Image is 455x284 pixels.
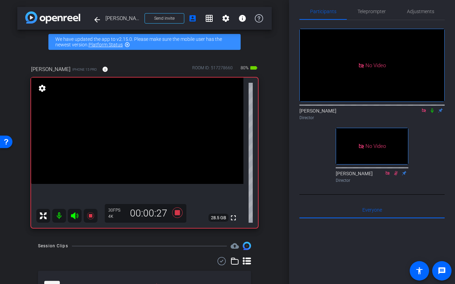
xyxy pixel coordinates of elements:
[438,267,446,275] mat-icon: message
[188,14,197,23] mat-icon: account_box
[407,9,434,14] span: Adjustments
[357,9,386,14] span: Teleprompter
[108,207,126,213] div: 30
[154,16,175,21] span: Send invite
[102,66,108,72] mat-icon: info
[108,214,126,219] div: 4K
[229,214,238,222] mat-icon: fullscreen
[89,42,123,47] a: Platform Status
[145,13,184,24] button: Send invite
[93,16,101,24] mat-icon: arrow_back
[240,62,250,73] span: 80%
[231,242,239,250] span: Destinations for your clips
[113,208,120,213] span: FPS
[124,42,130,47] mat-icon: highlight_off
[362,207,382,212] span: Everyone
[243,242,251,250] img: Session clips
[231,242,239,250] mat-icon: cloud_upload
[37,84,47,92] mat-icon: settings
[208,214,229,222] span: 28.5 GB
[310,9,336,14] span: Participants
[205,14,213,23] mat-icon: grid_on
[126,207,172,219] div: 00:00:27
[365,143,386,149] span: No Video
[250,64,258,72] mat-icon: battery_std
[336,177,408,184] div: Director
[38,242,68,249] div: Session Clips
[365,62,386,68] span: No Video
[238,14,247,23] mat-icon: info
[105,11,140,25] span: [PERSON_NAME]
[72,67,97,72] span: iPhone 15 Pro
[222,14,230,23] mat-icon: settings
[336,170,408,184] div: [PERSON_NAME]
[415,267,424,275] mat-icon: accessibility
[299,107,445,121] div: [PERSON_NAME]
[192,65,233,75] div: ROOM ID: 517278660
[48,34,241,50] div: We have updated the app to v2.15.0. Please make sure the mobile user has the newest version.
[299,115,445,121] div: Director
[31,65,71,73] span: [PERSON_NAME]
[25,11,80,24] img: app-logo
